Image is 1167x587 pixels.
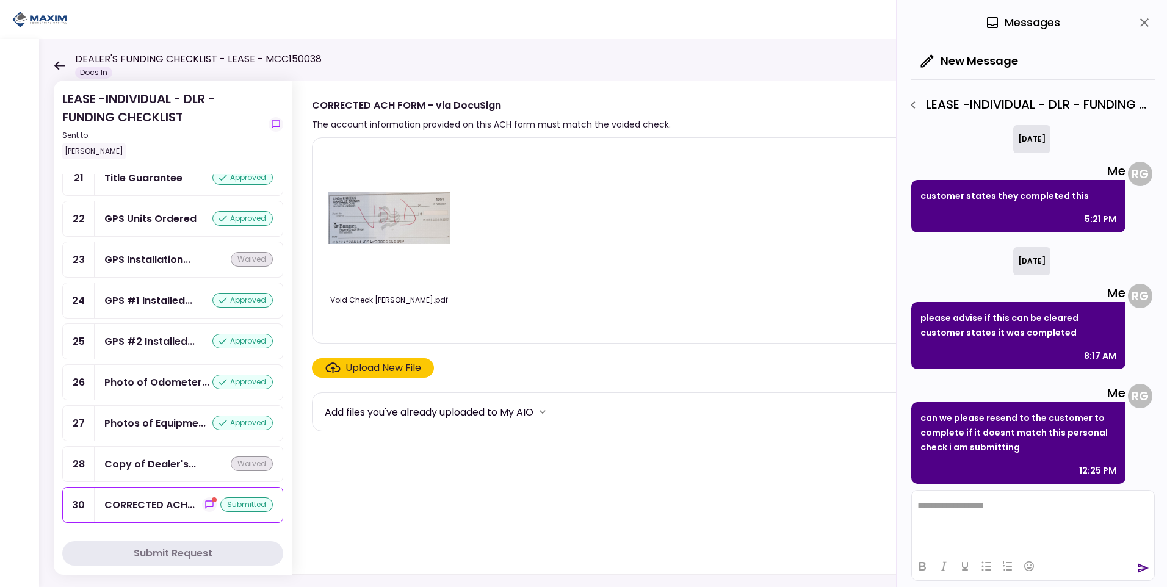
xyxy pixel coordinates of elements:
[62,283,283,319] a: 24GPS #1 Installed & Pingedapproved
[63,324,95,359] div: 25
[212,375,273,389] div: approved
[63,406,95,441] div: 27
[63,201,95,236] div: 22
[104,252,190,267] div: GPS Installation Requested
[312,358,434,378] span: Click here to upload the required document
[62,323,283,359] a: 25GPS #2 Installed & Pingedapproved
[202,497,217,512] button: show-messages
[12,10,67,29] img: Partner icon
[269,117,283,132] button: show-messages
[533,403,552,421] button: more
[1013,247,1050,275] div: [DATE]
[62,242,283,278] a: 23GPS Installation Requestedwaived
[911,45,1028,77] button: New Message
[997,558,1018,575] button: Numbered list
[62,487,283,523] a: 30CORRECTED ACH FORM - via DocuSignshow-messagessubmitted
[63,160,95,195] div: 21
[62,130,264,141] div: Sent to:
[976,558,997,575] button: Bullet list
[63,365,95,400] div: 26
[955,558,975,575] button: Underline
[212,293,273,308] div: approved
[63,283,95,318] div: 24
[345,361,421,375] div: Upload New File
[104,293,192,308] div: GPS #1 Installed & Pinged
[1079,463,1116,478] div: 12:25 PM
[1128,162,1152,186] div: R G
[911,384,1125,402] div: Me
[920,411,1116,455] p: can we please resend to the customer to complete if it doesnt match this personal check i am subm...
[62,143,126,159] div: [PERSON_NAME]
[104,211,197,226] div: GPS Units Ordered
[1019,558,1039,575] button: Emojis
[911,284,1125,302] div: Me
[62,541,283,566] button: Submit Request
[903,95,1155,115] div: LEASE -INDIVIDUAL - DLR - FUNDING CHECKLIST - CORRECTED ACH FORM - via DocuSign
[75,67,112,79] div: Docs In
[63,242,95,277] div: 23
[911,162,1125,180] div: Me
[231,252,273,267] div: waived
[62,405,283,441] a: 27Photos of Equipment Exteriorapproved
[62,160,283,196] a: 21Title Guaranteeapproved
[104,456,196,472] div: Copy of Dealer's Warranty
[325,405,533,420] div: Add files you've already uploaded to My AIO
[104,416,206,431] div: Photos of Equipment Exterior
[912,491,1154,552] iframe: Rich Text Area
[134,546,212,561] div: Submit Request
[62,90,264,159] div: LEASE -INDIVIDUAL - DLR - FUNDING CHECKLIST
[212,211,273,226] div: approved
[231,456,273,471] div: waived
[1013,125,1050,153] div: [DATE]
[104,170,182,185] div: Title Guarantee
[104,334,195,349] div: GPS #2 Installed & Pinged
[104,375,209,390] div: Photo of Odometer or Reefer hours
[212,170,273,185] div: approved
[62,201,283,237] a: 22GPS Units Orderedapproved
[920,311,1116,340] p: please advise if this can be cleared customer states it was completed
[312,117,671,132] div: The account information provided on this ACH form must match the voided check.
[104,497,195,513] div: CORRECTED ACH FORM - via DocuSign
[220,497,273,512] div: submitted
[312,98,671,113] div: CORRECTED ACH FORM - via DocuSign
[212,334,273,348] div: approved
[1134,12,1155,33] button: close
[212,416,273,430] div: approved
[325,295,453,306] div: Void Check Linda R Meeks.pdf
[1128,284,1152,308] div: R G
[920,189,1116,203] p: customer states they completed this
[1085,212,1116,226] div: 5:21 PM
[933,558,954,575] button: Italic
[62,446,283,482] a: 28Copy of Dealer's Warrantywaived
[985,13,1060,32] div: Messages
[1084,348,1116,363] div: 8:17 AM
[912,558,933,575] button: Bold
[292,81,1143,575] div: CORRECTED ACH FORM - via DocuSignThe account information provided on this ACH form must match the...
[63,447,95,481] div: 28
[62,364,283,400] a: 26Photo of Odometer or Reefer hoursapproved
[63,488,95,522] div: 30
[1128,384,1152,408] div: R G
[75,52,322,67] h1: DEALER'S FUNDING CHECKLIST - LEASE - MCC150038
[1137,562,1149,574] button: send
